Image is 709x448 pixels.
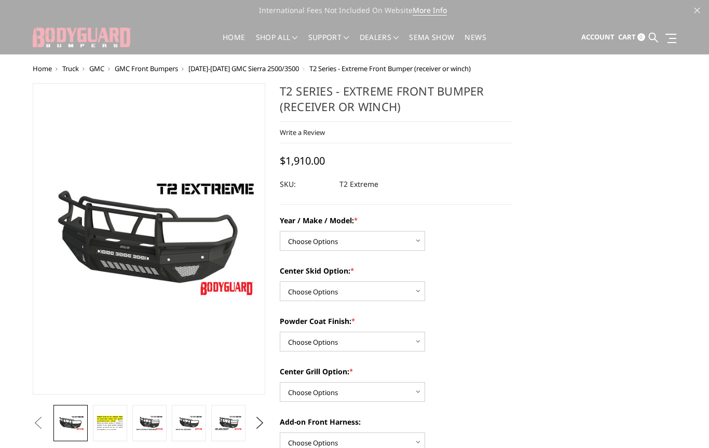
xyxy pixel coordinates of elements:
label: Add-on Front Harness: [280,416,512,427]
a: shop all [256,34,298,54]
span: 0 [637,33,645,41]
label: Center Skid Option: [280,265,512,276]
span: T2 Series - Extreme Front Bumper (receiver or winch) [309,64,471,73]
label: Center Grill Option: [280,366,512,377]
a: GMC Front Bumpers [115,64,178,73]
dd: T2 Extreme [339,175,378,194]
a: Home [33,64,52,73]
a: Cart 0 [618,23,645,51]
a: More Info [413,5,447,16]
a: SEMA Show [409,34,454,54]
a: News [465,34,486,54]
a: [DATE]-[DATE] GMC Sierra 2500/3500 [188,64,299,73]
h1: T2 Series - Extreme Front Bumper (receiver or winch) [280,83,512,122]
a: Write a Review [280,128,325,137]
img: T2 Series - Extreme Front Bumper (receiver or winch) [96,414,124,433]
a: GMC [89,64,104,73]
img: BODYGUARD BUMPERS [33,28,131,47]
img: T2 Series - Extreme Front Bumper (receiver or winch) [135,415,163,431]
button: Previous [30,415,46,431]
span: Cart [618,32,636,42]
label: Year / Make / Model: [280,215,512,226]
span: Account [581,32,615,42]
img: T2 Series - Extreme Front Bumper (receiver or winch) [214,415,242,431]
a: Dealers [360,34,399,54]
a: Account [581,23,615,51]
button: Next [252,415,267,431]
a: Support [308,34,349,54]
dt: SKU: [280,175,332,194]
a: T2 Series - Extreme Front Bumper (receiver or winch) [33,83,265,395]
label: Powder Coat Finish: [280,316,512,327]
span: $1,910.00 [280,154,325,168]
img: T2 Series - Extreme Front Bumper (receiver or winch) [175,415,203,431]
a: Truck [62,64,79,73]
a: Home [223,34,245,54]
